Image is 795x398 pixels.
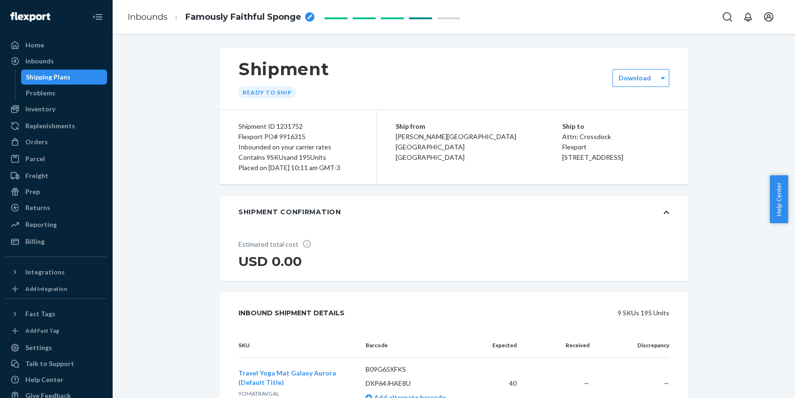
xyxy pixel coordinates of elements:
th: SKU [238,334,358,358]
iframe: Opens a widget where you can chat to one of our agents [734,370,786,393]
p: Ship to [562,121,669,132]
div: Orders [25,137,48,147]
div: Reporting [25,220,57,229]
a: Orders [6,134,107,149]
div: Ready to ship [238,86,296,98]
a: Freight [6,168,107,183]
th: Expected [477,334,524,358]
div: Shipment Confirmation [238,207,341,217]
div: Returns [25,203,50,212]
div: Freight [25,171,48,180]
a: Add Fast Tag [6,325,107,336]
span: YOMATRAVGAL [238,390,279,397]
button: Open notifications [739,8,757,26]
a: Home [6,38,107,53]
a: Shipping Plans [21,70,107,85]
div: Shipping Plans [26,72,70,82]
span: — [664,379,669,387]
th: Discrepancy [597,334,669,358]
button: Open Search Box [718,8,737,26]
button: Close Navigation [88,8,107,26]
div: Replenishments [25,121,75,131]
div: Problems [26,88,55,98]
span: — [584,379,589,387]
p: Ship from [396,121,562,132]
p: Flexport [562,142,669,152]
div: Inbounded on your carrier rates [238,142,358,152]
div: Home [25,40,44,50]
span: Travel Yoga Mat Galaxy Aurora (Default Title) [238,369,336,386]
p: Estimated total cost [238,239,318,249]
h1: Shipment [238,59,329,79]
div: Shipment ID 1231752 [238,121,358,132]
div: Inbound Shipment Details [238,304,344,322]
div: Help Center [25,375,63,384]
a: Billing [6,234,107,249]
a: Replenishments [6,118,107,133]
a: Problems [21,86,107,101]
th: Barcode [358,334,478,358]
a: Inventory [6,101,107,117]
button: Travel Yoga Mat Galaxy Aurora (Default Title) [238,368,351,387]
ol: breadcrumbs [120,3,322,31]
div: Inbounds [25,56,54,66]
a: Inbounds [6,54,107,69]
div: Contains 9 SKUs and 195 Units [238,152,358,163]
div: Prep [25,187,40,196]
div: Parcel [25,154,45,164]
div: Billing [25,237,45,246]
th: Received [524,334,596,358]
a: Settings [6,340,107,355]
p: Attn: Crossdock [562,132,669,142]
p: DXP64JHAE8U [366,379,470,388]
button: Open account menu [759,8,778,26]
a: Add Integration [6,283,107,295]
p: B09G65XFKS [366,365,470,374]
div: Settings [25,343,52,352]
div: Add Fast Tag [25,327,59,335]
label: Download [619,73,651,83]
a: Reporting [6,217,107,232]
a: Returns [6,200,107,215]
span: [STREET_ADDRESS] [562,153,623,161]
div: Fast Tags [25,309,55,319]
div: 9 SKUs 195 Units [366,304,669,322]
button: Talk to Support [6,356,107,371]
div: Talk to Support [25,359,74,368]
div: Flexport PO# 9916315 [238,132,358,142]
button: Fast Tags [6,306,107,321]
button: Integrations [6,265,107,280]
div: Add Integration [25,285,67,293]
button: Help Center [770,175,788,223]
div: Inventory [25,104,55,114]
a: Parcel [6,151,107,166]
a: Help Center [6,372,107,387]
div: Placed on [DATE] 10:11 am GMT-3 [238,163,358,173]
a: Inbounds [128,12,168,22]
span: [PERSON_NAME][GEOGRAPHIC_DATA] [GEOGRAPHIC_DATA] [GEOGRAPHIC_DATA] [396,133,516,161]
span: Famously Faithful Sponge [185,11,301,23]
h1: USD 0.00 [238,253,318,270]
a: Prep [6,184,107,199]
img: Flexport logo [10,12,50,22]
div: Integrations [25,267,65,277]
